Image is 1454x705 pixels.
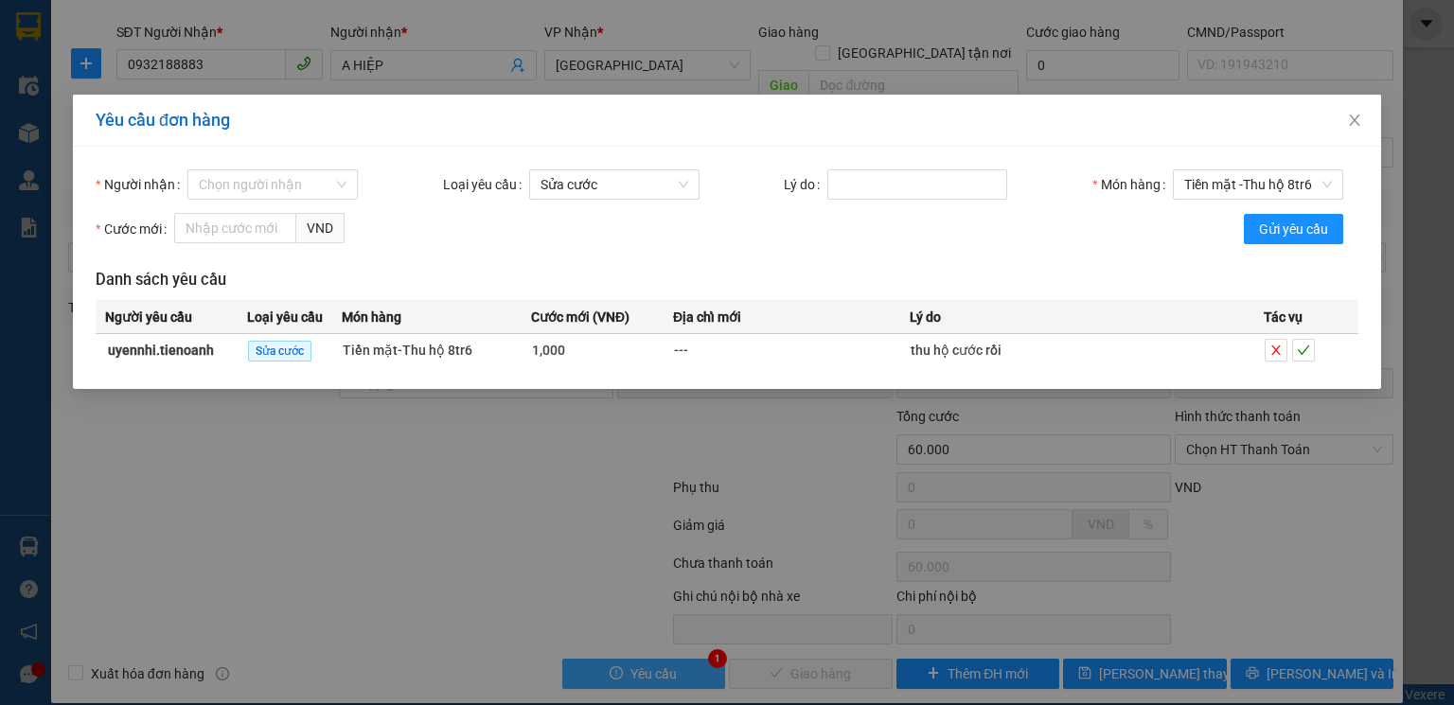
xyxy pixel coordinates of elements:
[443,169,529,200] label: Loại yêu cầu
[1244,214,1343,244] button: Gửi yêu cầu
[532,343,565,358] span: 1,000
[1259,219,1328,239] span: Gửi yêu cầu
[343,343,472,358] span: Tiền mặt
[96,169,187,200] label: Người nhận
[827,169,1007,200] input: Lý do
[1293,344,1314,357] span: check
[910,307,941,327] span: Lý do
[342,307,401,327] span: Món hàng
[1292,339,1315,361] button: check
[96,268,1358,292] h3: Danh sách yêu cầu
[248,341,311,361] span: Sửa cước
[1239,177,1312,192] span: - Thu hộ 8tr6
[296,213,345,243] span: VND
[1328,95,1381,148] button: Close
[541,170,688,199] span: Sửa cước
[1266,344,1286,357] span: close
[174,213,296,243] input: Cước mới
[199,170,333,199] input: Người nhận
[911,343,1002,358] span: thu hộ cước rồi
[105,307,192,327] span: Người yêu cầu
[531,307,629,327] span: Cước mới (VNĐ)
[1264,307,1303,327] span: Tác vụ
[108,343,214,358] strong: uyennhi.tienoanh
[247,307,323,327] span: Loại yêu cầu
[1184,170,1332,199] span: Tiền mặt
[398,343,472,358] span: - Thu hộ 8tr6
[673,307,741,327] span: Địa chỉ mới
[1347,113,1362,128] span: close
[784,169,827,200] label: Lý do
[1092,169,1173,200] label: Món hàng
[1265,339,1287,361] button: close
[674,343,688,358] span: ---
[96,110,1358,131] div: Yêu cầu đơn hàng
[96,214,174,244] label: Cước mới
